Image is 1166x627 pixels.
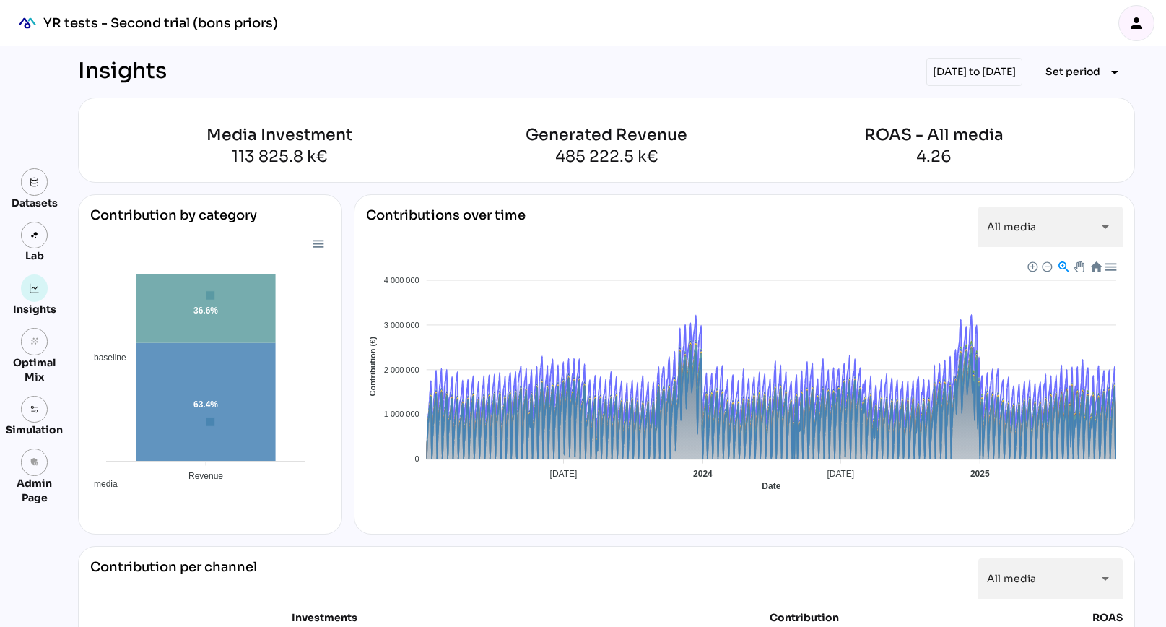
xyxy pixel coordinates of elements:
[384,321,419,329] tspan: 3 000 000
[78,58,167,86] div: Insights
[384,366,419,374] tspan: 2 000 000
[827,469,854,479] tspan: [DATE]
[30,177,40,187] img: data.svg
[6,476,63,505] div: Admin Page
[19,248,51,263] div: Lab
[13,302,56,316] div: Insights
[90,207,330,235] div: Contribution by category
[30,457,40,467] i: admin_panel_settings
[1106,64,1123,81] i: arrow_drop_down
[1104,260,1116,272] div: Menu
[526,127,687,143] div: Generated Revenue
[1045,63,1100,80] span: Set period
[83,479,118,489] span: media
[6,355,63,384] div: Optimal Mix
[30,283,40,293] img: graph.svg
[188,471,223,481] tspan: Revenue
[384,410,419,418] tspan: 1 000 000
[384,276,419,285] tspan: 4 000 000
[987,572,1036,585] span: All media
[550,469,578,479] tspan: [DATE]
[30,337,40,347] i: grain
[368,337,377,397] text: Contribution (€)
[1034,59,1135,85] button: Expand "Set period"
[30,405,40,415] img: settings.svg
[864,127,1004,143] div: ROAS - All media
[1128,14,1145,32] i: person
[30,230,40,241] img: lab.svg
[864,149,1004,165] div: 4.26
[12,7,43,39] div: mediaROI
[926,58,1022,86] div: [DATE] to [DATE]
[116,149,442,165] div: 113 825.8 k€
[762,481,780,491] text: Date
[970,469,990,479] tspan: 2025
[1092,610,1123,625] div: ROAS
[12,196,58,210] div: Datasets
[116,127,442,143] div: Media Investment
[1089,260,1102,272] div: Reset Zoom
[311,237,323,249] div: Menu
[90,558,257,599] div: Contribution per channel
[987,220,1036,233] span: All media
[1041,261,1051,271] div: Zoom Out
[1074,261,1082,270] div: Panning
[415,454,419,463] tspan: 0
[366,207,526,247] div: Contributions over time
[658,610,951,625] div: Contribution
[83,353,126,363] span: baseline
[1057,260,1069,272] div: Selection Zoom
[526,149,687,165] div: 485 222.5 k€
[43,14,278,32] div: YR tests - Second trial (bons priors)
[693,469,713,479] tspan: 2024
[1027,261,1037,271] div: Zoom In
[6,423,63,437] div: Simulation
[90,610,559,625] div: Investments
[1097,218,1114,235] i: arrow_drop_down
[1097,570,1114,587] i: arrow_drop_down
